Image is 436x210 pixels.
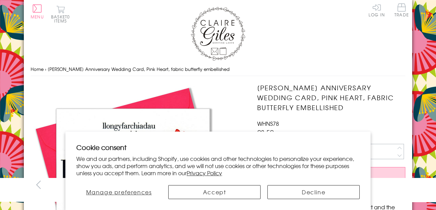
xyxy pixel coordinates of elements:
h2: Cookie consent [76,142,360,152]
span: WHNS78 [257,119,279,127]
a: Privacy Policy [187,169,222,177]
span: [PERSON_NAME] Anniversary Wedding Card, Pink Heart, fabric butterfly embellished [48,66,230,72]
span: › [45,66,46,72]
span: Manage preferences [86,188,152,196]
button: Basket0 items [51,5,70,23]
button: Accept [168,185,261,199]
button: prev [31,177,46,192]
h1: [PERSON_NAME] Anniversary Wedding Card, Pink Heart, fabric butterfly embellished [257,83,405,112]
img: Claire Giles Greetings Cards [191,7,245,61]
span: 0 items [54,14,70,24]
button: Decline [267,185,360,199]
button: Menu [31,4,44,19]
span: Trade [394,3,409,17]
span: Menu [31,14,44,20]
a: Trade [394,3,409,18]
a: Log In [369,3,385,17]
a: Home [31,66,44,72]
span: £3.50 [257,127,274,137]
p: We and our partners, including Shopify, use cookies and other technologies to personalize your ex... [76,155,360,176]
button: Manage preferences [76,185,161,199]
nav: breadcrumbs [31,62,405,76]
